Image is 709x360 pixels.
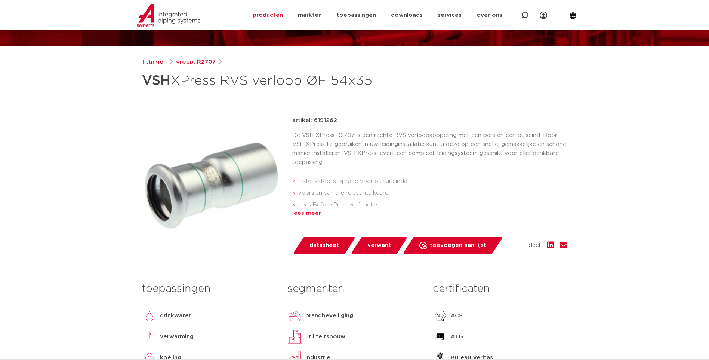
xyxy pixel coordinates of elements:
[433,308,448,323] img: ACS
[142,58,167,67] a: fittingen
[350,237,408,254] a: verwant
[142,308,157,323] img: drinkwater
[176,58,216,67] a: groep: R2707
[142,329,157,344] img: verwarming
[142,74,170,88] strong: VSH
[367,240,391,251] span: verwant
[309,240,339,251] span: datasheet
[142,281,276,296] h3: toepassingen
[292,131,567,167] p: De VSH XPress R2707 is een rechte RVS verloopkoppeling met een pers en een buiseind. Door VSH XPr...
[430,240,486,251] span: toevoegen aan lijst
[305,332,345,341] p: utiliteitsbouw
[292,237,356,254] a: datasheet
[451,311,463,320] p: ACS
[528,241,541,250] span: deel:
[160,332,194,341] p: verwarming
[287,329,302,344] img: utiliteitsbouw
[298,176,567,187] li: insteekstop: stoprand voor buisuiteinde
[287,308,302,323] img: brandbeveiliging
[433,329,448,344] img: ATG
[451,332,463,341] p: ATG
[433,281,567,296] h3: certificaten
[292,209,567,218] div: lees meer
[298,187,567,199] li: voorzien van alle relevante keuren
[305,311,353,320] p: brandbeveiliging
[292,116,337,125] p: artikel: 6191262
[287,281,422,296] h3: segmenten
[142,70,423,92] h1: XPress RVS verloop ØF 54x35
[142,116,280,254] img: Product Image for VSH XPress RVS verloop ØF 54x35
[160,311,191,320] p: drinkwater
[298,199,567,211] li: Leak Before Pressed-functie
